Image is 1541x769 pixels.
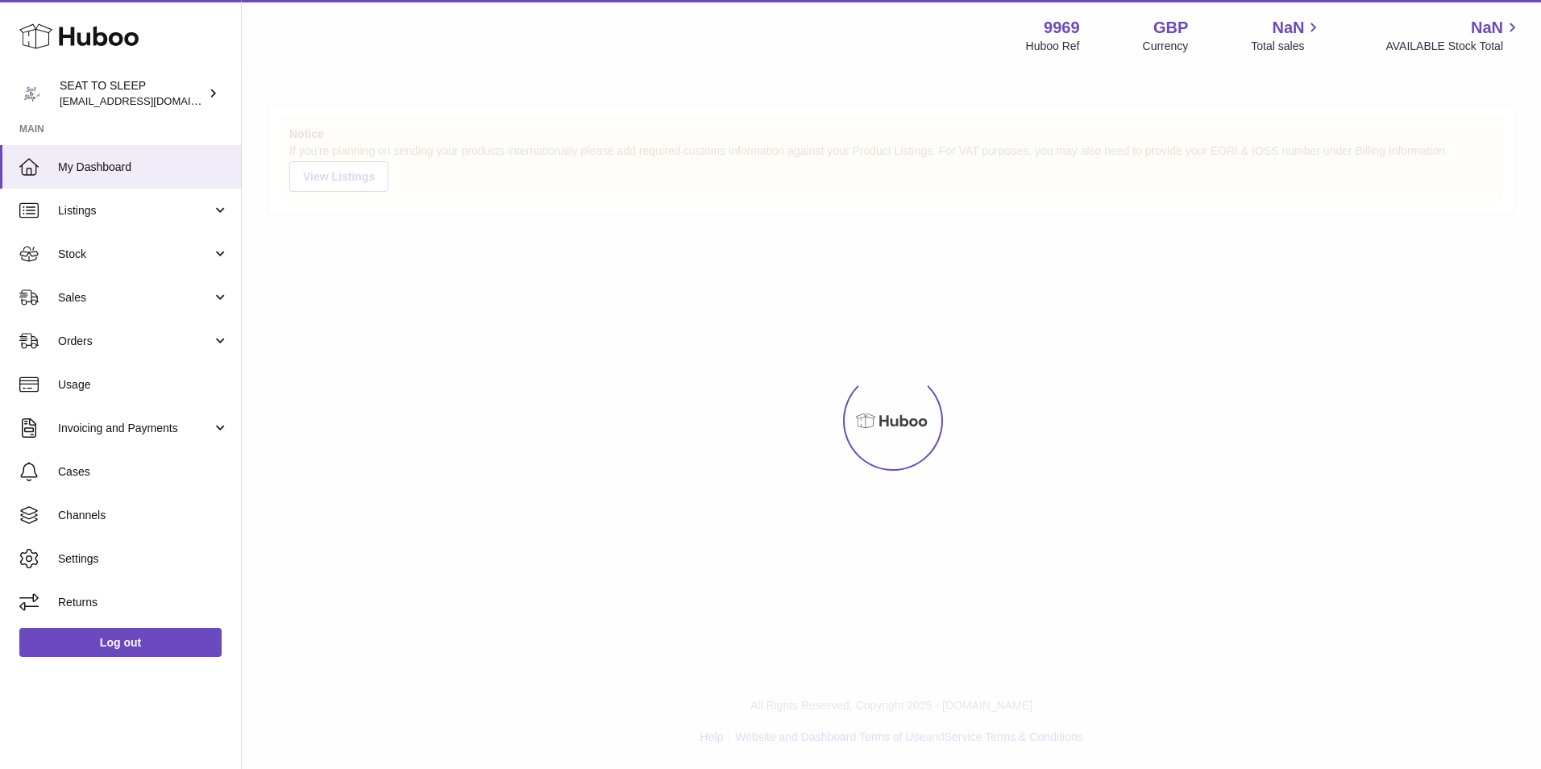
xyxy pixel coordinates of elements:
[1272,17,1304,39] span: NaN
[1385,17,1522,54] a: NaN AVAILABLE Stock Total
[19,628,222,657] a: Log out
[1251,17,1323,54] a: NaN Total sales
[1251,39,1323,54] span: Total sales
[1044,17,1080,39] strong: 9969
[58,247,212,262] span: Stock
[58,203,212,218] span: Listings
[19,81,44,106] img: internalAdmin-9969@internal.huboo.com
[58,551,229,567] span: Settings
[58,160,229,175] span: My Dashboard
[60,78,205,109] div: SEAT TO SLEEP
[1153,17,1188,39] strong: GBP
[58,334,212,349] span: Orders
[1385,39,1522,54] span: AVAILABLE Stock Total
[1471,17,1503,39] span: NaN
[58,508,229,523] span: Channels
[60,94,237,107] span: [EMAIL_ADDRESS][DOMAIN_NAME]
[58,290,212,306] span: Sales
[58,377,229,393] span: Usage
[58,421,212,436] span: Invoicing and Payments
[58,464,229,480] span: Cases
[58,595,229,610] span: Returns
[1143,39,1189,54] div: Currency
[1026,39,1080,54] div: Huboo Ref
